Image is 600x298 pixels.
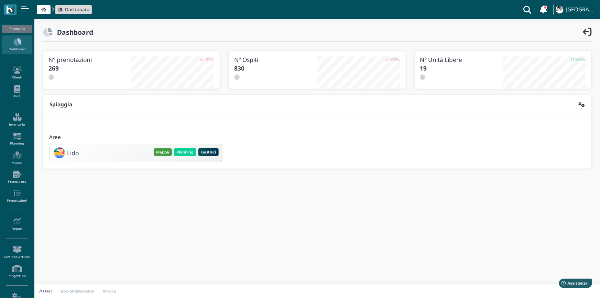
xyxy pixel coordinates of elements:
h3: N° Ospiti [234,56,317,63]
h3: N° prenotazioni [48,56,131,63]
a: Prenotazioni [2,187,32,205]
h4: [GEOGRAPHIC_DATA] [566,7,596,13]
span: Assistenza [20,6,45,11]
a: Dashboard [2,35,32,54]
img: ... [556,6,563,13]
button: Planning [174,148,196,156]
a: Planning [2,130,32,149]
iframe: Help widget launcher [551,277,594,292]
button: Gestisci [198,148,219,156]
a: PMS [2,83,32,102]
a: Dashboard [58,6,90,13]
b: 19 [420,64,427,72]
a: Mappa [2,149,32,168]
a: Clienti [2,63,32,82]
a: ... [GEOGRAPHIC_DATA] [555,1,596,18]
h3: N° Unità Libere [420,56,503,63]
button: Mappa [154,148,172,156]
a: Inventario [2,110,32,129]
b: Spiaggia [50,101,72,108]
b: 830 [234,64,244,72]
div: Spiaggia [2,25,32,33]
h2: Dashboard [53,29,93,36]
h3: Lido [67,150,79,156]
span: Dashboard [65,6,90,13]
h4: Aree [49,135,61,140]
b: 269 [48,64,59,72]
a: Prenota ora [2,168,32,187]
img: logo [6,6,14,14]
